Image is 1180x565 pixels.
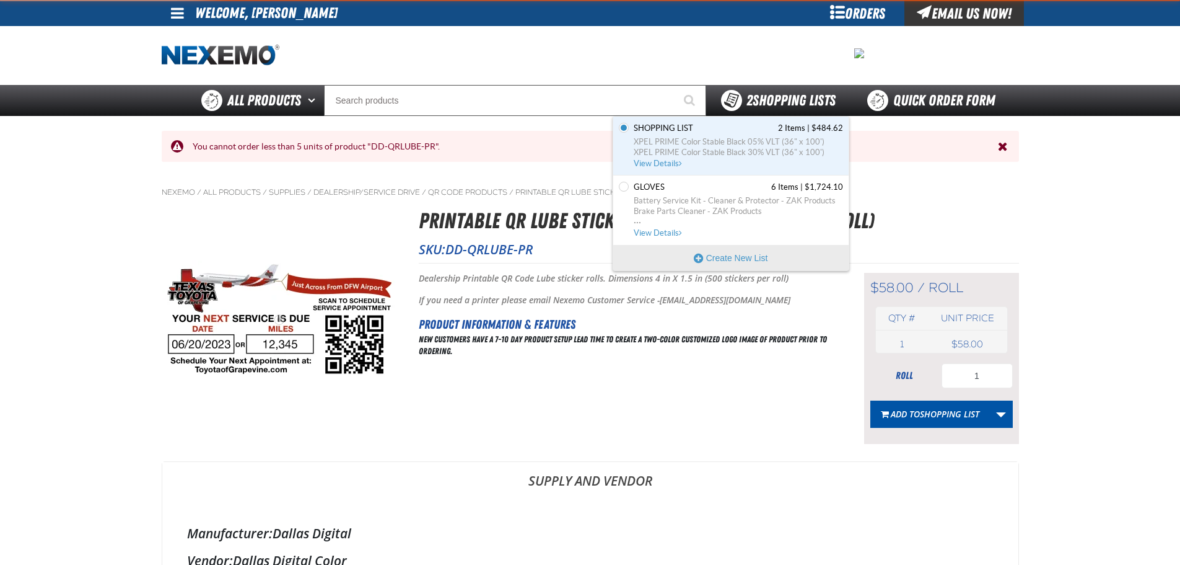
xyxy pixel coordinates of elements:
span: XPEL PRIME Color Stable Black 30% VLT (36" x 100') [634,147,843,158]
span: / [917,280,925,296]
span: 1 [900,339,904,350]
img: Printable QR Lube Sticker Rolls (500 stickers per roll) [162,260,396,380]
span: Gloves [634,182,665,193]
span: ... [634,217,843,221]
strong: [EMAIL_ADDRESS][DOMAIN_NAME] [660,294,790,306]
span: / [263,187,267,197]
span: View Details [634,228,684,238]
strong: 2 [746,92,753,109]
a: Supplies [269,187,305,197]
span: roll [929,280,963,296]
img: Nexemo logo [162,45,279,66]
button: You have 2 Shopping Lists. Open to view details [706,85,850,116]
a: Nexemo [162,187,195,197]
a: Quick Order Form [850,85,1018,116]
span: XPEL PRIME Color Stable Black 05% VLT (36" x 100') [634,136,843,148]
span: Brake Parts Cleaner - ZAK Products [634,206,843,217]
span: Shopping Lists [746,92,836,109]
span: 6 Items [771,182,798,193]
span: | [800,182,803,192]
div: You have 2 Shopping Lists. Open to view details [613,116,849,271]
button: Create New List. Opens a popup [613,246,849,270]
a: Printable QR Lube Sticker Rolls (500 stickers per roll) [515,187,748,197]
span: Shopping List [920,408,979,420]
span: / [422,187,426,197]
button: Start Searching [675,85,706,116]
span: $58.00 [870,280,914,296]
p: Dealership Printable QR Code Lube sticker rolls. Dimensions 4 in X 1.5 in (500 stickers per roll) [419,273,833,285]
td: $58.00 [928,336,1007,353]
span: View Details [634,159,684,168]
a: Supply and Vendor [162,462,1018,499]
button: Close the Notification [995,137,1013,156]
span: Shopping List [634,123,693,134]
span: Battery Service Kit - Cleaner & Protector - ZAK Products [634,195,843,207]
span: All Products [227,89,301,112]
div: Dallas Digital [187,525,994,542]
span: / [509,187,514,197]
a: Shopping List contains 2 items. Total cost is $484.62. Click to see all items, discounts, taxes a... [631,123,843,169]
span: $484.62 [811,123,843,134]
h1: Printable QR Lube Sticker Rolls (500 stickers per roll) [419,205,1019,238]
th: Unit price [928,307,1007,330]
a: More Actions [989,401,1013,428]
a: All Products [203,187,261,197]
input: Search [324,85,706,116]
a: QR Code Products [428,187,507,197]
label: Manufacturer: [187,525,273,542]
span: Add to [891,408,979,420]
span: | [807,123,810,133]
span: / [307,187,312,197]
a: Home [162,45,279,66]
h2: Product Information & Features [419,315,833,334]
span: 2 Items [778,123,805,134]
img: 08cb5c772975e007c414e40fb9967a9c.jpeg [854,48,864,58]
span: / [197,187,201,197]
p: If you need a printer please email Nexemo Customer Service - [419,295,833,306]
span: $1,724.10 [805,182,843,193]
div: New customers have a 7-10 day product setup lead time to create a two-color customized logo image... [419,334,833,357]
th: Qty # [876,307,929,330]
input: Product Quantity [942,363,1013,388]
p: SKU: [419,241,1019,258]
span: DD-QRLUBE-PR [445,241,533,258]
a: Dealership/Service drive [313,187,420,197]
button: Open All Products pages [304,85,324,116]
div: roll [870,369,938,383]
a: Gloves contains 6 items. Total cost is $1,724.10. Click to see all items, discounts, taxes and ot... [631,182,843,239]
div: You cannot order less than 5 units of product "DD-QRLUBE-PR". [183,141,998,153]
nav: Breadcrumbs [162,187,1019,197]
button: Add toShopping List [870,401,990,428]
